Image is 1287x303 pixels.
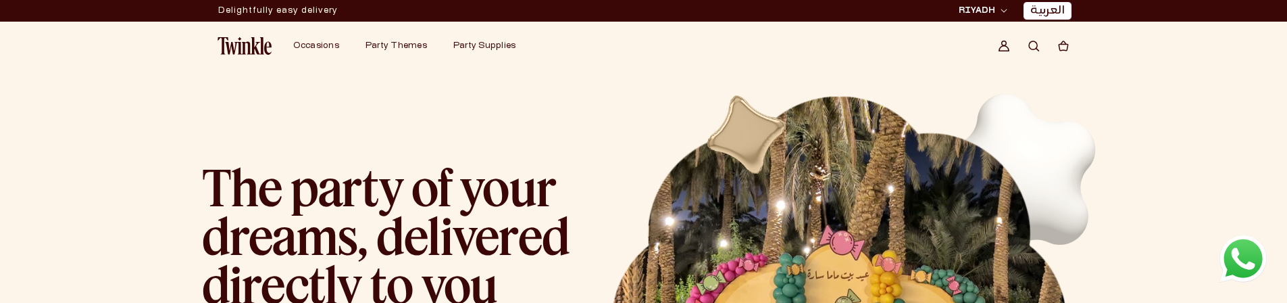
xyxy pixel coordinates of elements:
div: Announcement [218,1,338,21]
p: Delightfully easy delivery [218,1,338,21]
a: العربية [1030,4,1065,18]
a: Party Themes [365,41,427,51]
summary: Party Supplies [445,32,534,60]
summary: Party Themes [357,32,445,60]
img: Twinkle [218,37,272,55]
img: 3D golden Balloon [695,84,798,187]
span: Occasions [293,42,339,50]
summary: Occasions [285,32,357,60]
img: Slider balloon [932,73,1115,257]
a: Occasions [293,41,339,51]
span: Party Themes [365,42,427,50]
summary: Search [1019,31,1049,61]
button: RIYADH [955,4,1011,18]
a: Party Supplies [453,41,516,51]
span: RIYADH [959,5,995,17]
span: Party Supplies [453,42,516,50]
